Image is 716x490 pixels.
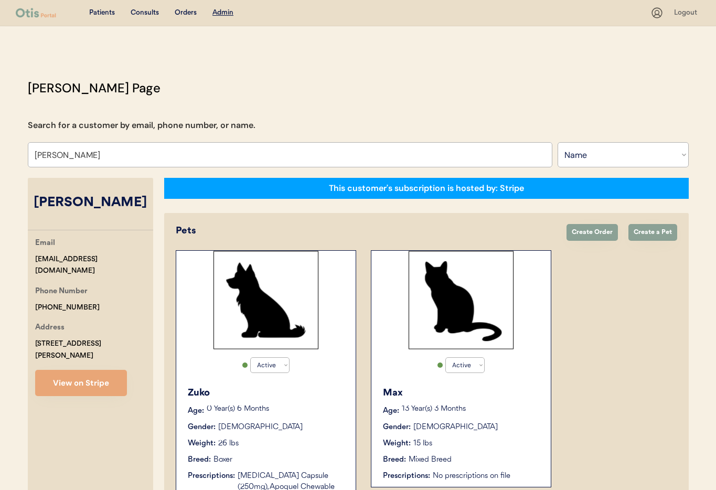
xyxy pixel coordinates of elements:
div: [DEMOGRAPHIC_DATA] [218,422,303,433]
img: Rectangle%2029.svg [213,251,318,349]
div: Pets [176,224,556,238]
button: View on Stripe [35,370,127,396]
div: Max [383,386,540,400]
div: Prescriptions: [383,471,430,482]
div: No prescriptions on file [433,471,540,482]
u: Admin [212,9,233,16]
div: [STREET_ADDRESS][PERSON_NAME] [35,338,153,362]
div: [PERSON_NAME] Page [28,79,161,98]
input: Search by name [28,142,552,167]
div: Patients [89,8,115,18]
div: [EMAIL_ADDRESS][DOMAIN_NAME] [35,253,153,278]
div: Boxer [213,454,232,465]
button: Create a Pet [628,224,677,241]
div: Email [35,237,55,250]
div: 26 lbs [218,438,239,449]
div: Consults [131,8,159,18]
div: Weight: [188,438,216,449]
div: [PERSON_NAME] [28,193,153,213]
div: Age: [383,406,399,417]
div: Age: [188,406,204,417]
div: [DEMOGRAPHIC_DATA] [413,422,498,433]
div: Breed: [188,454,211,465]
div: Address [35,322,65,335]
div: Search for a customer by email, phone number, or name. [28,119,255,132]
div: 15 lbs [413,438,432,449]
div: Breed: [383,454,406,465]
div: Orders [175,8,197,18]
div: Weight: [383,438,411,449]
div: Phone Number [35,285,88,299]
img: Rectangle%2029%20%281%29.svg [409,251,514,349]
div: Zuko [188,386,345,400]
p: 0 Year(s) 6 Months [207,406,345,413]
div: Logout [674,8,700,18]
div: This customer's subscription is hosted by: Stripe [329,183,524,194]
button: Create Order [567,224,618,241]
div: Prescriptions: [188,471,235,482]
p: 13 Year(s) 3 Months [402,406,540,413]
div: Gender: [188,422,216,433]
div: Gender: [383,422,411,433]
div: Mixed Breed [409,454,452,465]
div: [PHONE_NUMBER] [35,302,100,314]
